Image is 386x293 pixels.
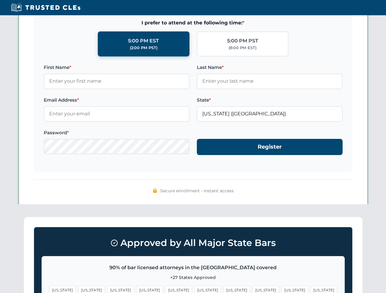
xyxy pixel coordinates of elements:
[227,37,258,45] div: 5:00 PM PST
[197,106,343,121] input: Florida (FL)
[229,45,256,51] div: (8:00 PM EST)
[197,96,343,104] label: State
[44,19,343,27] span: I prefer to attend at the following time:
[44,74,189,89] input: Enter your first name
[197,74,343,89] input: Enter your last name
[130,45,157,51] div: (2:00 PM PST)
[42,235,345,251] h3: Approved by All Major State Bars
[49,264,337,272] p: 90% of bar licensed attorneys in the [GEOGRAPHIC_DATA] covered
[197,139,343,155] button: Register
[44,129,189,136] label: Password
[128,37,159,45] div: 5:00 PM EST
[44,106,189,121] input: Enter your email
[9,3,82,12] img: Trusted CLEs
[160,187,234,194] span: Secure enrollment • Instant access
[49,274,337,281] p: +27 States Approved
[197,64,343,71] label: Last Name
[44,96,189,104] label: Email Address
[153,188,157,193] img: 🔒
[44,64,189,71] label: First Name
